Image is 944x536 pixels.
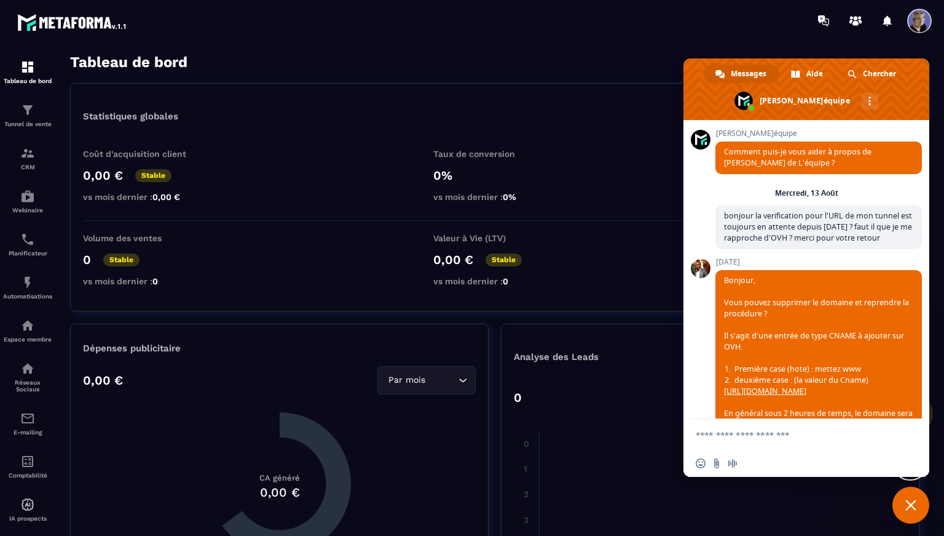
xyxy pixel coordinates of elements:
[3,429,52,436] p: E-mailing
[724,146,871,168] span: Comment puis-je vous aider à propos de [PERSON_NAME] de L'équipe ?
[724,275,913,463] span: Bonjour, Vous pouvez supprimer le domaine et reprendre la procédure ? Il s'agit d'une entrée de t...
[696,458,706,468] span: Insérer un emoji
[20,189,35,204] img: automations
[514,390,522,405] p: 0
[715,129,922,138] span: [PERSON_NAME]équipe
[524,439,529,449] tspan: 0
[3,445,52,488] a: accountantaccountantComptabilité
[70,54,187,71] h3: Tableau de bord
[892,487,929,524] a: Fermer le chat
[433,168,556,183] p: 0%
[3,250,52,257] p: Planificateur
[20,361,35,376] img: social-network
[3,137,52,180] a: formationformationCRM
[524,489,529,499] tspan: 2
[20,146,35,161] img: formation
[135,169,171,182] p: Stable
[83,168,123,183] p: 0,00 €
[3,352,52,402] a: social-networksocial-networkRéseaux Sociaux
[83,252,91,267] p: 0
[3,78,52,84] p: Tableau de bord
[377,366,476,394] div: Search for option
[870,57,919,68] p: Général
[433,252,473,267] p: 0,00 €
[712,458,722,468] span: Envoyer un fichier
[433,276,556,286] p: vs mois dernier :
[3,309,52,352] a: automationsautomationsEspace membre
[385,374,428,387] span: Par mois
[103,254,140,266] p: Stable
[3,121,52,127] p: Tunnel de vente
[728,458,737,468] span: Message audio
[724,210,912,243] span: bonjour la verification pour l'URL de mon tunnel est toujours en attente depuis [DATE] ? faut il ...
[3,164,52,170] p: CRM
[20,411,35,426] img: email
[83,276,206,286] p: vs mois dernier :
[433,192,556,202] p: vs mois dernier :
[715,258,922,266] span: [DATE]
[20,454,35,469] img: accountant
[20,60,35,74] img: formation
[486,254,522,266] p: Stable
[3,180,52,223] a: automationsautomationsWebinaire
[3,515,52,522] p: IA prospects
[83,233,206,243] p: Volume des ventes
[3,379,52,393] p: Réseaux Sociaux
[3,223,52,266] a: schedulerschedulerPlanificateur
[836,65,908,83] a: Chercher
[83,149,206,159] p: Coût d'acquisition client
[863,65,896,83] span: Chercher
[83,373,123,388] p: 0,00 €
[428,374,455,387] input: Search for option
[524,515,529,525] tspan: 3
[806,65,823,83] span: Aide
[3,50,52,94] a: formationformationTableau de bord
[152,276,158,286] span: 0
[514,351,710,362] p: Analyse des Leads
[83,192,206,202] p: vs mois dernier :
[3,266,52,309] a: automationsautomationsAutomatisations
[3,94,52,137] a: formationformationTunnel de vente
[524,464,527,474] tspan: 1
[3,207,52,214] p: Webinaire
[20,275,35,290] img: automations
[20,318,35,333] img: automations
[724,386,806,396] a: [URL][DOMAIN_NAME]
[704,65,779,83] a: Messages
[433,233,556,243] p: Valeur à Vie (LTV)
[83,111,178,122] p: Statistiques globales
[20,103,35,118] img: formation
[3,472,52,479] p: Comptabilité
[696,419,892,450] textarea: Entrez votre message...
[3,336,52,343] p: Espace membre
[503,276,508,286] span: 0
[17,11,128,33] img: logo
[731,65,766,83] span: Messages
[725,375,868,386] span: deuxième case : (la valeur du Cname)
[503,192,516,202] span: 0%
[152,192,180,202] span: 0,00 €
[3,402,52,445] a: emailemailE-mailing
[83,343,476,354] p: Dépenses publicitaire
[775,190,838,197] div: Mercredi, 13 Août
[781,57,863,67] p: Afficher le tableau :
[20,232,35,247] img: scheduler
[725,364,861,375] span: Première case (hote) : mettez www
[433,149,556,159] p: Taux de conversion
[20,497,35,512] img: automations
[3,293,52,300] p: Automatisations
[780,65,835,83] a: Aide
